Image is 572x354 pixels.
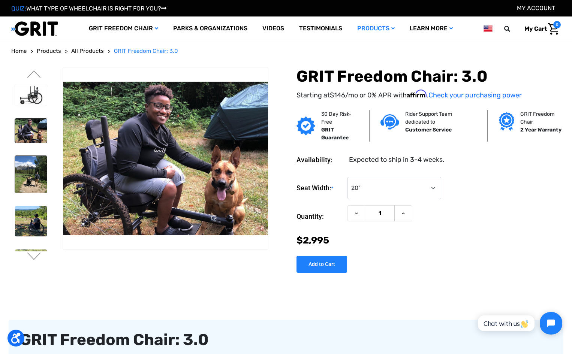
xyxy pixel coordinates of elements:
[114,47,178,55] a: GRIT Freedom Chair: 3.0
[81,16,166,41] a: GRIT Freedom Chair
[407,90,427,98] span: Affirm
[15,84,47,106] img: GRIT Freedom Chair: 3.0
[380,114,399,130] img: Customer service
[296,67,561,86] h1: GRIT Freedom Chair: 3.0
[37,47,61,55] a: Products
[428,91,522,99] a: Check your purchasing power - Learn more about Affirm Financing (opens in modal)
[15,249,47,278] img: GRIT Freedom Chair: 3.0
[20,331,552,348] div: GRIT Freedom Chair: 3.0
[402,16,460,41] a: Learn More
[166,16,255,41] a: Parks & Organizations
[296,90,561,100] p: Starting at /mo or 0% APR with .
[520,127,562,133] strong: 2 Year Warranty
[15,156,47,193] img: GRIT Freedom Chair: 3.0
[296,256,347,273] input: Add to Cart
[499,112,514,131] img: Grit freedom
[255,16,292,41] a: Videos
[26,70,42,79] button: Go to slide 1 of 3
[519,21,561,37] a: Cart with 0 items
[11,47,27,55] a: Home
[11,47,561,55] nav: Breadcrumb
[405,110,476,126] p: Rider Support Team dedicated to
[296,117,315,135] img: GRIT Guarantee
[405,127,452,133] strong: Customer Service
[296,205,344,228] label: Quantity:
[71,48,104,54] span: All Products
[292,16,350,41] a: Testimonials
[296,155,344,165] dt: Availability:
[15,119,47,143] img: GRIT Freedom Chair: 3.0
[524,25,547,32] span: My Cart
[350,16,402,41] a: Products
[11,5,26,12] span: QUIZ:
[508,21,519,37] input: Search
[11,48,27,54] span: Home
[470,306,569,341] iframe: Tidio Chat
[484,24,493,33] img: us.png
[11,5,166,12] a: QUIZ:WHAT TYPE OF WHEELCHAIR IS RIGHT FOR YOU?
[63,82,268,235] img: GRIT Freedom Chair: 3.0
[37,48,61,54] span: Products
[349,155,445,165] dd: Expected to ship in 3-4 weeks.
[11,21,58,36] img: GRIT All-Terrain Wheelchair and Mobility Equipment
[15,206,47,236] img: GRIT Freedom Chair: 3.0
[520,110,563,126] p: GRIT Freedom Chair
[517,4,555,12] a: Account
[321,110,358,126] p: 30 Day Risk-Free
[296,177,344,200] label: Seat Width:
[296,235,329,246] span: $2,995
[114,48,178,54] span: GRIT Freedom Chair: 3.0
[330,91,345,99] span: $146
[71,47,104,55] a: All Products
[321,127,349,141] strong: GRIT Guarantee
[548,23,559,35] img: Cart
[26,252,42,261] button: Go to slide 3 of 3
[553,21,561,28] span: 0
